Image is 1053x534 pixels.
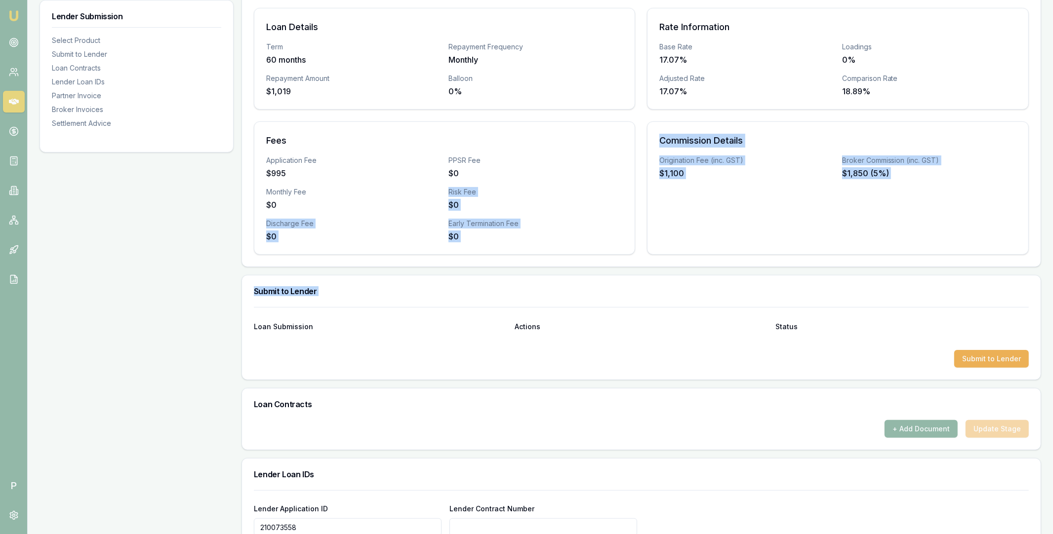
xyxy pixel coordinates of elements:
label: Lender Application ID [254,504,328,513]
div: Broker Commission (inc. GST) [842,155,1016,165]
div: Monthly [448,54,623,66]
h3: Loan Contracts [254,400,1029,408]
div: Monthly Fee [266,187,441,197]
div: Actions [515,323,768,330]
div: $1,850 (5%) [842,167,1016,179]
div: $995 [266,167,441,179]
div: Repayment Frequency [448,42,623,52]
div: Loadings [842,42,1016,52]
label: Lender Contract Number [449,504,534,513]
button: + Add Document [885,420,958,438]
div: $0 [448,167,623,179]
h3: Lender Loan IDs [254,470,1029,478]
div: $0 [448,230,623,242]
h3: Submit to Lender [254,287,1029,295]
div: Broker Invoices [52,105,221,114]
div: Comparison Rate [842,74,1016,83]
div: Loan Submission [254,323,507,330]
div: 18.89% [842,85,1016,97]
div: Balloon [448,74,623,83]
div: Adjusted Rate [659,74,834,83]
div: Loan Contracts [52,63,221,73]
div: Status [776,323,1029,330]
div: Early Termination Fee [448,219,623,229]
div: 17.07% [659,54,834,66]
div: Lender Loan IDs [52,77,221,87]
h3: Rate Information [659,20,1016,34]
div: $0 [266,199,441,211]
img: emu-icon-u.png [8,10,20,22]
span: P [3,475,25,496]
div: $1,100 [659,167,834,179]
div: Repayment Amount [266,74,441,83]
div: PPSR Fee [448,155,623,165]
h3: Fees [266,134,623,148]
div: Term [266,42,441,52]
h3: Lender Submission [52,12,221,20]
div: Select Product [52,36,221,45]
h3: Loan Details [266,20,623,34]
button: Submit to Lender [954,350,1029,368]
div: Application Fee [266,155,441,165]
div: Settlement Advice [52,118,221,128]
div: $0 [266,230,441,242]
div: Origination Fee (inc. GST) [659,155,834,165]
div: 17.07% [659,85,834,97]
div: Submit to Lender [52,49,221,59]
div: Risk Fee [448,187,623,197]
div: Partner Invoice [52,91,221,101]
div: Base Rate [659,42,834,52]
div: 0% [448,85,623,97]
div: $1,019 [266,85,441,97]
div: $0 [448,199,623,211]
div: Discharge Fee [266,219,441,229]
div: 0% [842,54,1016,66]
div: 60 months [266,54,441,66]
h3: Commission Details [659,134,1016,148]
